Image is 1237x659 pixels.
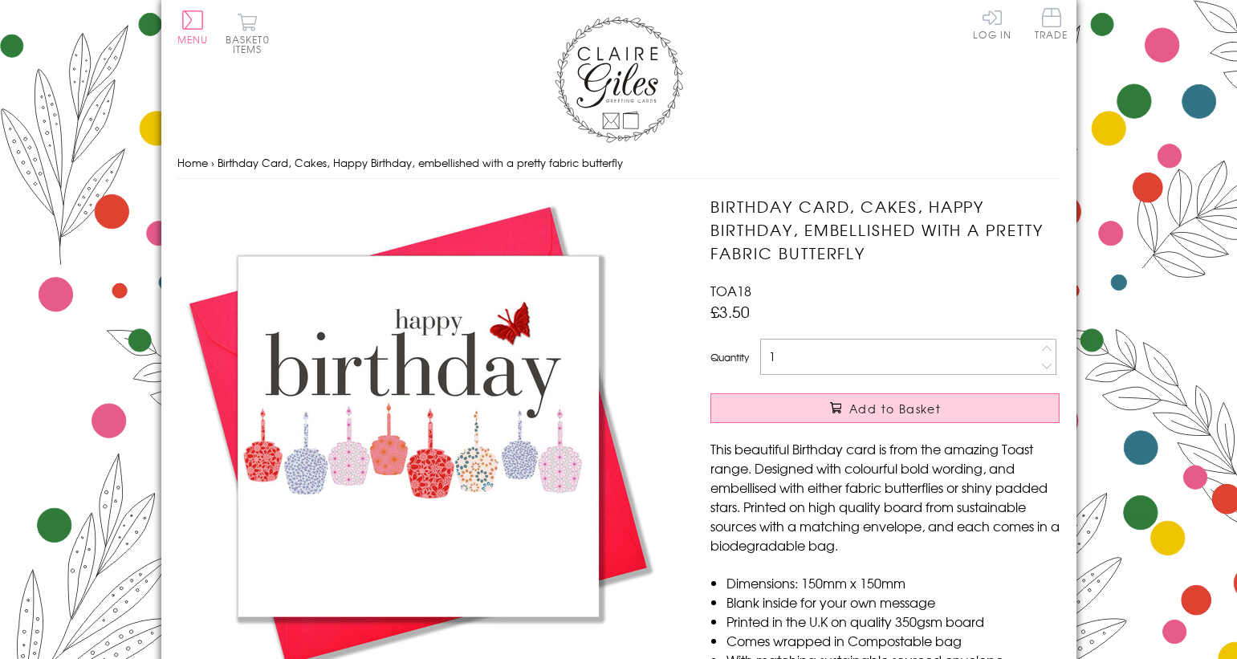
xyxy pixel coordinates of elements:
a: Trade [1035,8,1068,43]
span: Trade [1035,8,1068,39]
button: Menu [177,10,209,44]
img: Claire Giles Greetings Cards [555,16,683,143]
span: › [211,155,214,170]
li: Printed in the U.K on quality 350gsm board [726,612,1060,631]
a: Home [177,155,208,170]
span: Menu [177,32,209,47]
span: £3.50 [710,300,750,323]
li: Blank inside for your own message [726,592,1060,612]
span: Birthday Card, Cakes, Happy Birthday, embellished with a pretty fabric butterfly [218,155,623,170]
li: Comes wrapped in Compostable bag [726,631,1060,650]
span: Add to Basket [849,401,941,417]
h1: Birthday Card, Cakes, Happy Birthday, embellished with a pretty fabric butterfly [710,195,1060,264]
button: Basket0 items [226,13,270,54]
p: This beautiful Birthday card is from the amazing Toast range. Designed with colourful bold wordin... [710,439,1060,555]
a: Log In [973,8,1011,39]
nav: breadcrumbs [177,147,1060,180]
button: Add to Basket [710,393,1060,423]
li: Dimensions: 150mm x 150mm [726,573,1060,592]
span: TOA18 [710,281,751,300]
label: Quantity [710,350,749,364]
span: 0 items [233,32,270,56]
